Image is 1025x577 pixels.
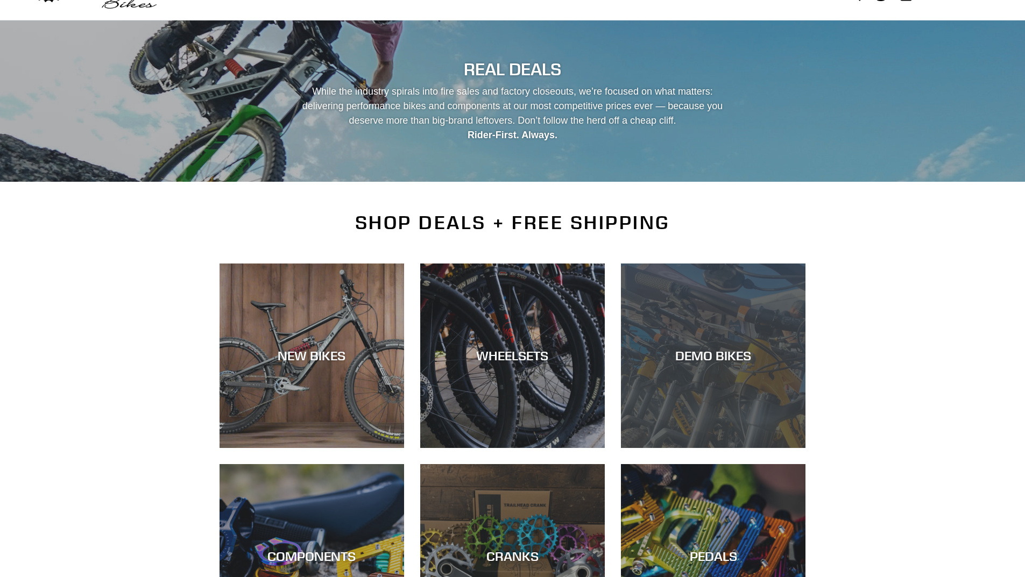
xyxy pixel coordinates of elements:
[420,263,605,448] a: WHEELSETS
[420,348,605,364] div: WHEELSETS
[220,548,404,564] div: COMPONENTS
[293,84,733,143] p: While the industry spirals into fire sales and factory closeouts, we’re focused on what matters: ...
[621,548,805,564] div: PEDALS
[220,59,806,80] h2: REAL DEALS
[420,548,605,564] div: CRANKS
[220,211,806,234] h2: SHOP DEALS + FREE SHIPPING
[468,130,557,140] strong: Rider-First. Always.
[621,263,805,448] a: DEMO BIKES
[220,348,404,364] div: NEW BIKES
[220,263,404,448] a: NEW BIKES
[621,348,805,364] div: DEMO BIKES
